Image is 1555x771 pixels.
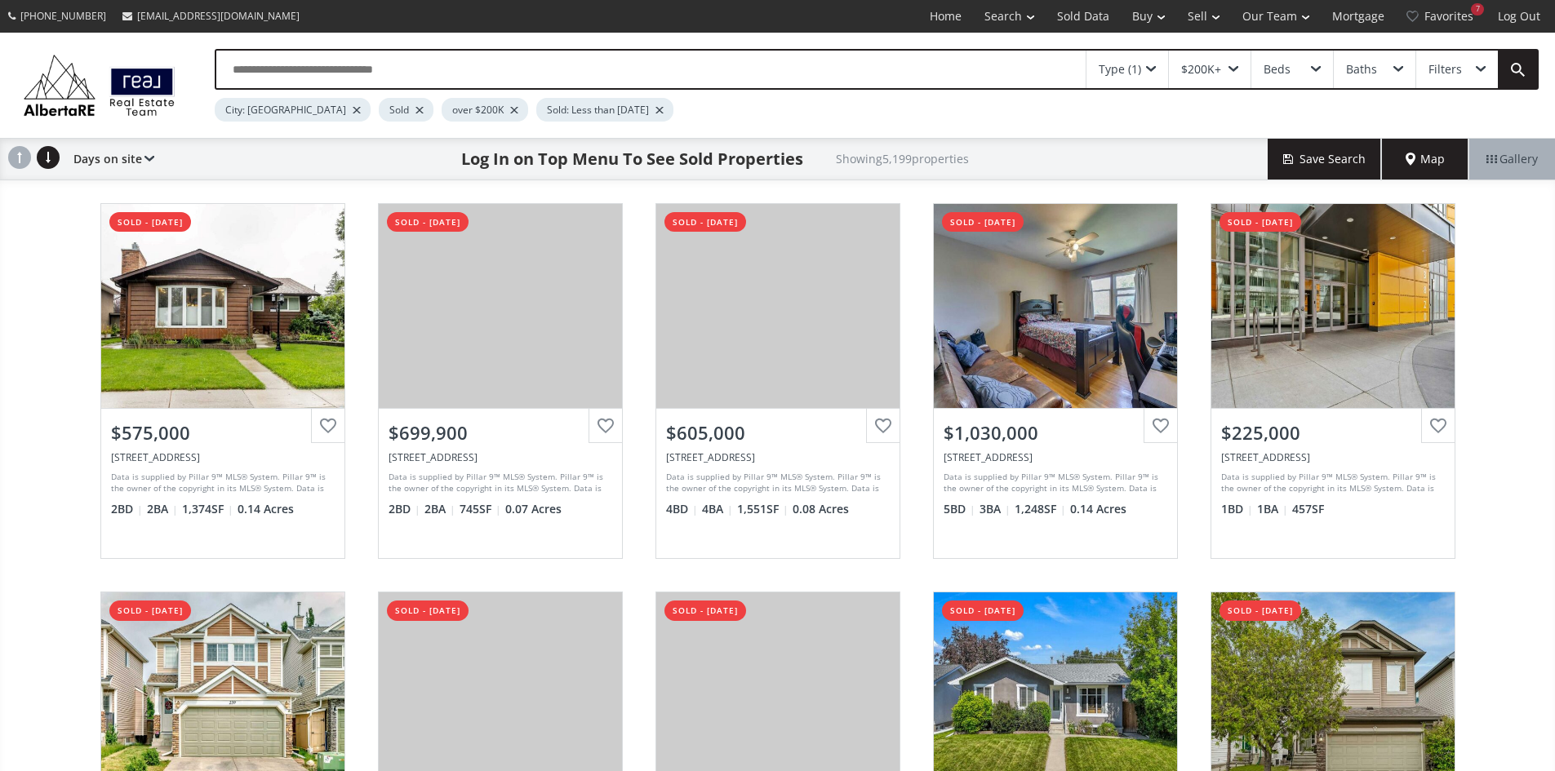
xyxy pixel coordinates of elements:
[137,9,300,23] span: [EMAIL_ADDRESS][DOMAIN_NAME]
[917,187,1194,575] a: sold - [DATE]$1,030,000[STREET_ADDRESS]Data is supplied by Pillar 9™ MLS® System. Pillar 9™ is th...
[389,420,612,445] div: $699,900
[1468,139,1555,179] div: Gallery
[505,501,562,517] span: 0.07 Acres
[536,98,673,122] div: Sold: Less than [DATE]
[238,501,294,517] span: 0.14 Acres
[1099,64,1141,75] div: Type (1)
[1221,420,1445,445] div: $225,000
[1382,139,1468,179] div: Map
[20,9,106,23] span: [PHONE_NUMBER]
[666,450,890,464] div: 801 Martindale Boulevard NE, Calgary, AB T3J 4J7
[944,471,1163,495] div: Data is supplied by Pillar 9™ MLS® System. Pillar 9™ is the owner of the copyright in its MLS® Sy...
[1471,3,1484,16] div: 7
[1221,501,1253,517] span: 1 BD
[16,51,182,120] img: Logo
[442,98,528,122] div: over $200K
[1264,64,1291,75] div: Beds
[1346,64,1377,75] div: Baths
[1194,187,1472,575] a: sold - [DATE]$225,000[STREET_ADDRESS]Data is supplied by Pillar 9™ MLS® System. Pillar 9™ is the ...
[379,98,433,122] div: Sold
[1257,501,1288,517] span: 1 BA
[114,1,308,31] a: [EMAIL_ADDRESS][DOMAIN_NAME]
[111,450,335,464] div: 7120 20 Street SE, Calgary, AB T2C 0P6
[1486,151,1538,167] span: Gallery
[111,471,331,495] div: Data is supplied by Pillar 9™ MLS® System. Pillar 9™ is the owner of the copyright in its MLS® Sy...
[389,450,612,464] div: 829 4 Avenue NW, Calgary, AB T2N 0M9
[1070,501,1126,517] span: 0.14 Acres
[980,501,1011,517] span: 3 BA
[944,420,1167,445] div: $1,030,000
[666,471,886,495] div: Data is supplied by Pillar 9™ MLS® System. Pillar 9™ is the owner of the copyright in its MLS® Sy...
[1268,139,1382,179] button: Save Search
[111,420,335,445] div: $575,000
[666,501,698,517] span: 4 BD
[1221,450,1445,464] div: 3820 Brentwood Road NW #312, Calgary, AB t2l 2l5
[1015,501,1066,517] span: 1,248 SF
[836,153,969,165] h2: Showing 5,199 properties
[1292,501,1324,517] span: 457 SF
[424,501,455,517] span: 2 BA
[389,471,608,495] div: Data is supplied by Pillar 9™ MLS® System. Pillar 9™ is the owner of the copyright in its MLS® Sy...
[737,501,789,517] span: 1,551 SF
[639,187,917,575] a: sold - [DATE]$605,000[STREET_ADDRESS]Data is supplied by Pillar 9™ MLS® System. Pillar 9™ is the ...
[1406,151,1445,167] span: Map
[215,98,371,122] div: City: [GEOGRAPHIC_DATA]
[666,420,890,445] div: $605,000
[793,501,849,517] span: 0.08 Acres
[84,187,362,575] a: sold - [DATE]$575,000[STREET_ADDRESS]Data is supplied by Pillar 9™ MLS® System. Pillar 9™ is the ...
[944,450,1167,464] div: 2232 30 Avenue SW, Calgary, AB T2T 1R7
[702,501,733,517] span: 4 BA
[111,501,143,517] span: 2 BD
[460,501,501,517] span: 745 SF
[461,148,803,171] h1: Log In on Top Menu To See Sold Properties
[147,501,178,517] span: 2 BA
[944,501,975,517] span: 5 BD
[389,501,420,517] span: 2 BD
[1221,471,1441,495] div: Data is supplied by Pillar 9™ MLS® System. Pillar 9™ is the owner of the copyright in its MLS® Sy...
[65,139,154,179] div: Days on site
[1181,64,1221,75] div: $200K+
[1428,64,1462,75] div: Filters
[182,501,233,517] span: 1,374 SF
[362,187,639,575] a: sold - [DATE]$699,900[STREET_ADDRESS]Data is supplied by Pillar 9™ MLS® System. Pillar 9™ is the ...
